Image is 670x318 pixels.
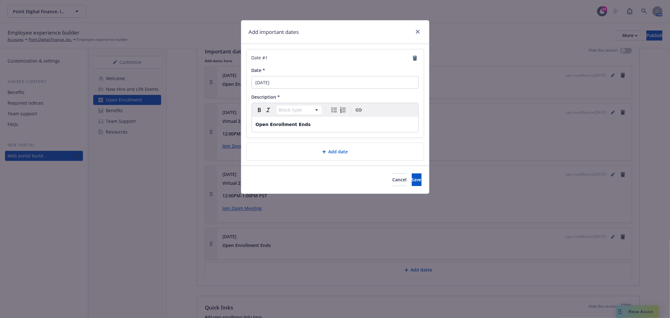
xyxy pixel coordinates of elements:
button: Cancel [393,173,407,186]
h1: Add important dates [249,28,299,36]
span: Description * [252,94,280,100]
input: Add date here [252,76,419,89]
button: Block type [276,106,322,114]
button: Bold [255,106,264,114]
span: Date # 1 [252,54,268,62]
a: remove [411,54,419,62]
span: Cancel [393,177,407,183]
button: Bulleted list [330,106,339,114]
a: close [414,28,422,36]
div: Add date [246,143,424,161]
button: Italic [264,106,273,114]
strong: Open Enrollment Ends [256,122,311,127]
span: Save [412,177,422,183]
button: Create link [354,106,363,114]
span: Add date [329,148,348,155]
button: Save [412,173,422,186]
div: editable markdown [252,117,418,132]
span: Date * [252,67,265,73]
div: toggle group [330,106,347,114]
button: Numbered list [339,106,347,114]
